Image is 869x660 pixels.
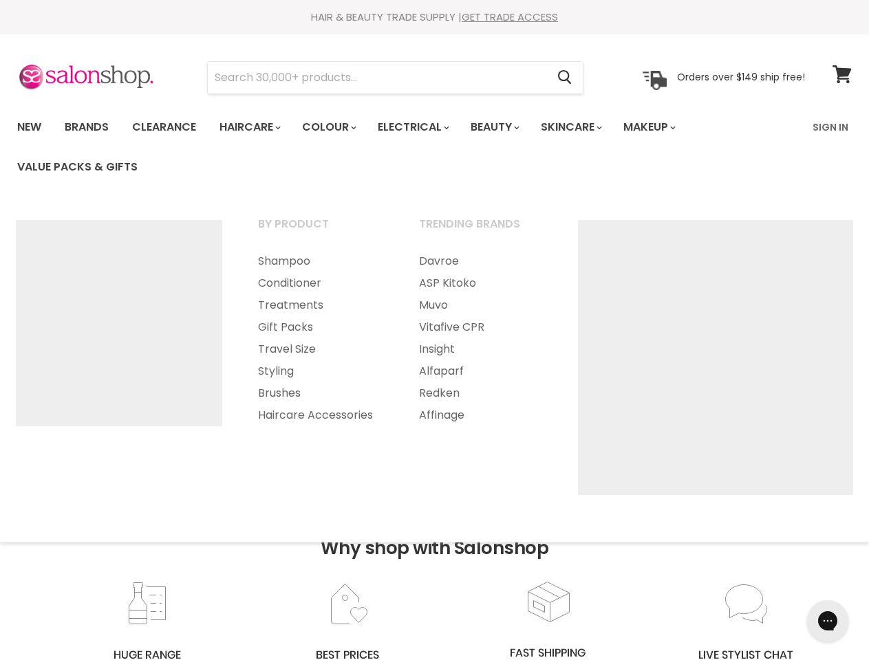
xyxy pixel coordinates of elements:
[677,71,805,83] p: Orders over $149 ship free!
[7,113,52,142] a: New
[804,113,857,142] a: Sign In
[402,360,560,382] a: Alfaparf
[460,113,528,142] a: Beauty
[241,382,399,404] a: Brushes
[367,113,458,142] a: Electrical
[402,250,560,272] a: Davroe
[402,316,560,338] a: Vitafive CPR
[209,113,289,142] a: Haircare
[292,113,365,142] a: Colour
[402,250,560,426] ul: Main menu
[122,113,206,142] a: Clearance
[530,113,610,142] a: Skincare
[402,213,560,247] a: Trending Brands
[7,107,804,187] ul: Main menu
[241,360,399,382] a: Styling
[241,250,399,426] ul: Main menu
[7,153,148,181] a: Value Packs & Gifts
[613,113,684,142] a: Makeup
[241,272,399,294] a: Conditioner
[241,316,399,338] a: Gift Packs
[800,595,855,646] iframe: Gorgias live chat messenger
[402,272,560,294] a: ASP Kitoko
[402,294,560,316] a: Muvo
[241,250,399,272] a: Shampoo
[241,294,399,316] a: Treatments
[241,404,399,426] a: Haircare Accessories
[546,62,583,93] button: Search
[402,338,560,360] a: Insight
[241,213,399,247] a: By Product
[462,10,558,24] a: GET TRADE ACCESS
[54,113,119,142] a: Brands
[208,62,546,93] input: Search
[241,338,399,360] a: Travel Size
[402,404,560,426] a: Affinage
[207,61,583,94] form: Product
[402,382,560,404] a: Redken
